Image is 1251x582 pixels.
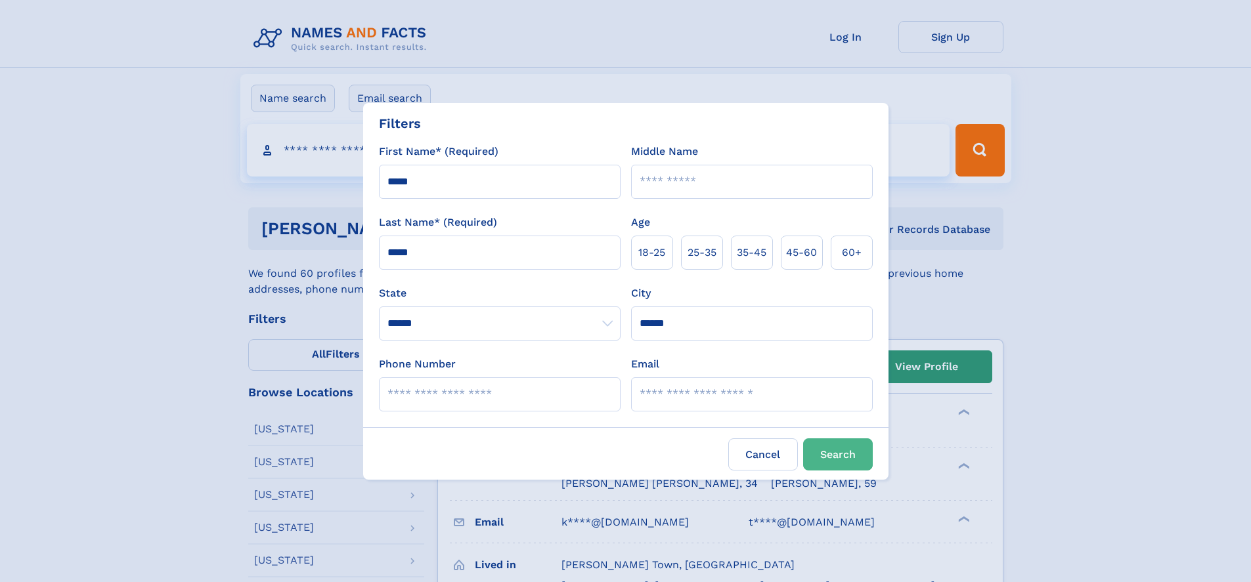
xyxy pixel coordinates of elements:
[842,245,862,260] span: 60+
[728,438,798,470] label: Cancel
[379,215,497,230] label: Last Name* (Required)
[379,356,456,372] label: Phone Number
[737,245,766,260] span: 35‑45
[631,356,659,372] label: Email
[786,245,817,260] span: 45‑60
[379,285,621,301] label: State
[631,285,651,301] label: City
[638,245,665,260] span: 18‑25
[379,144,498,159] label: First Name* (Required)
[631,215,650,230] label: Age
[631,144,698,159] label: Middle Name
[688,245,716,260] span: 25‑35
[803,438,873,470] button: Search
[379,114,421,133] div: Filters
